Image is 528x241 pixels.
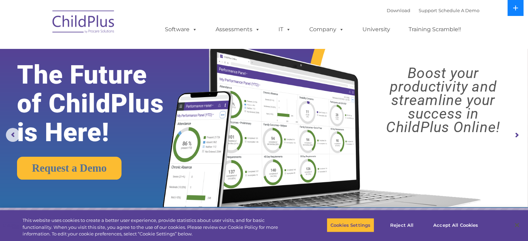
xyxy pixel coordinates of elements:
[509,217,525,233] button: Close
[419,8,437,13] a: Support
[402,23,468,36] a: Training Scramble!!
[365,66,521,134] rs-layer: Boost your productivity and streamline your success in ChildPlus Online!
[429,218,482,232] button: Accept All Cookies
[209,23,267,36] a: Assessments
[97,46,118,51] span: Last name
[97,74,126,79] span: Phone number
[17,60,186,147] rs-layer: The Future of ChildPlus is Here!
[387,8,479,13] font: |
[271,23,298,36] a: IT
[355,23,397,36] a: University
[327,218,374,232] button: Cookies Settings
[17,157,121,180] a: Request a Demo
[158,23,204,36] a: Software
[23,217,291,238] div: This website uses cookies to create a better user experience, provide statistics about user visit...
[438,8,479,13] a: Schedule A Demo
[380,218,424,232] button: Reject All
[387,8,410,13] a: Download
[49,6,118,40] img: ChildPlus by Procare Solutions
[302,23,351,36] a: Company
